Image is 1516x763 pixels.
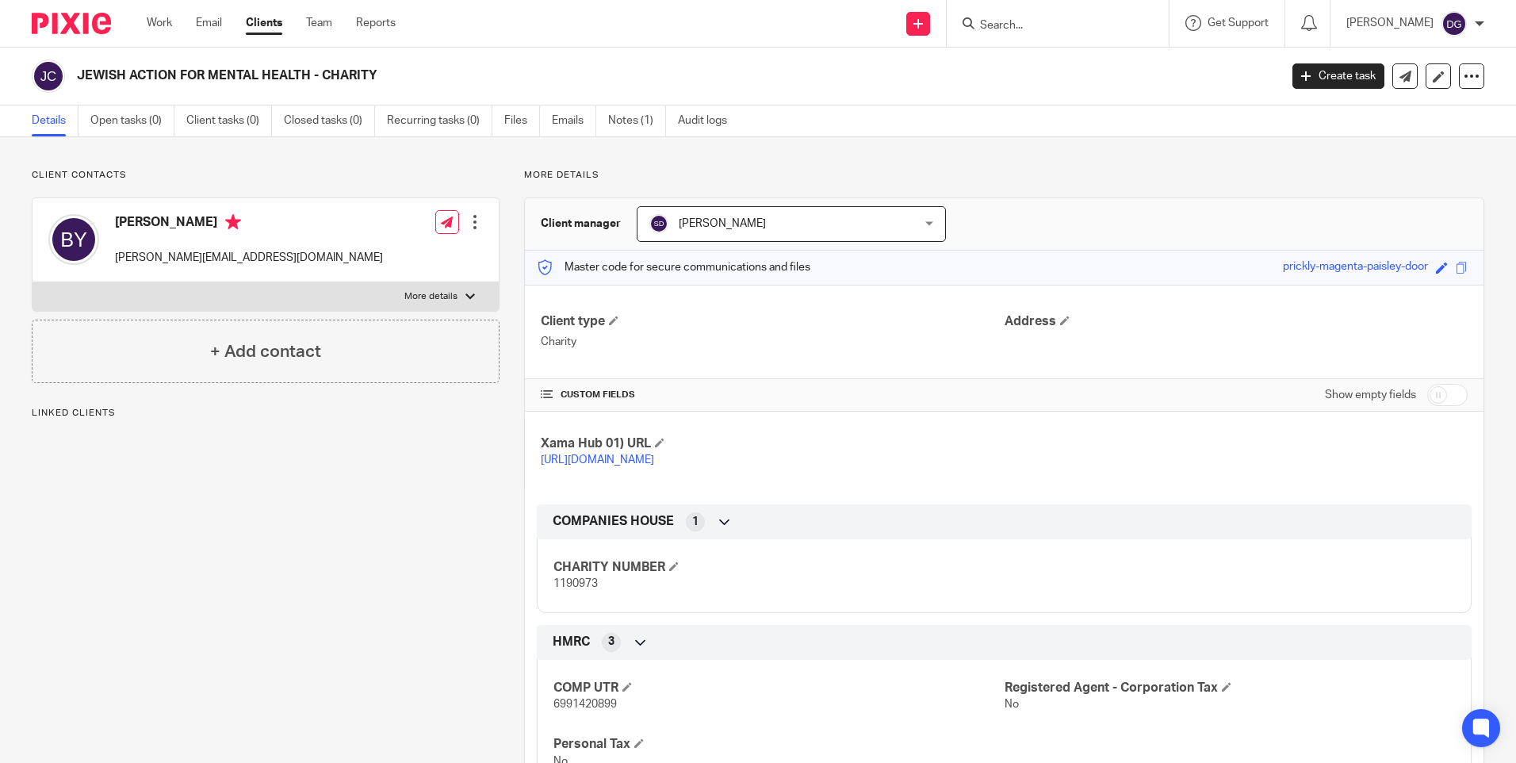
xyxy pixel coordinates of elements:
[553,559,1004,576] h4: CHARITY NUMBER
[608,105,666,136] a: Notes (1)
[1283,259,1428,277] div: prickly-magenta-paisley-door
[679,218,766,229] span: [PERSON_NAME]
[541,334,1004,350] p: Charity
[32,169,500,182] p: Client contacts
[196,15,222,31] a: Email
[504,105,540,136] a: Files
[678,105,739,136] a: Audit logs
[210,339,321,364] h4: + Add contact
[1005,699,1019,710] span: No
[541,313,1004,330] h4: Client type
[553,736,1004,753] h4: Personal Tax
[541,389,1004,401] h4: CUSTOM FIELDS
[692,514,699,530] span: 1
[404,290,457,303] p: More details
[1441,11,1467,36] img: svg%3E
[553,699,617,710] span: 6991420899
[537,259,810,275] p: Master code for secure communications and files
[541,435,1004,452] h4: Xama Hub 01) URL
[1325,387,1416,403] label: Show empty fields
[306,15,332,31] a: Team
[115,214,383,234] h4: [PERSON_NAME]
[284,105,375,136] a: Closed tasks (0)
[90,105,174,136] a: Open tasks (0)
[1208,17,1269,29] span: Get Support
[552,105,596,136] a: Emails
[608,634,614,650] span: 3
[115,250,383,266] p: [PERSON_NAME][EMAIL_ADDRESS][DOMAIN_NAME]
[1292,63,1384,89] a: Create task
[553,578,598,589] span: 1190973
[1005,313,1468,330] h4: Address
[1005,680,1455,696] h4: Registered Agent - Corporation Tax
[32,105,78,136] a: Details
[553,634,590,650] span: HMRC
[541,216,621,232] h3: Client manager
[32,407,500,420] p: Linked clients
[186,105,272,136] a: Client tasks (0)
[387,105,492,136] a: Recurring tasks (0)
[225,214,241,230] i: Primary
[77,67,1030,84] h2: JEWISH ACTION FOR MENTAL HEALTH - CHARITY
[32,59,65,93] img: svg%3E
[649,214,668,233] img: svg%3E
[553,513,674,530] span: COMPANIES HOUSE
[541,454,654,466] a: [URL][DOMAIN_NAME]
[1346,15,1434,31] p: [PERSON_NAME]
[147,15,172,31] a: Work
[246,15,282,31] a: Clients
[32,13,111,34] img: Pixie
[356,15,396,31] a: Reports
[978,19,1121,33] input: Search
[524,169,1484,182] p: More details
[553,680,1004,696] h4: COMP UTR
[48,214,99,265] img: svg%3E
